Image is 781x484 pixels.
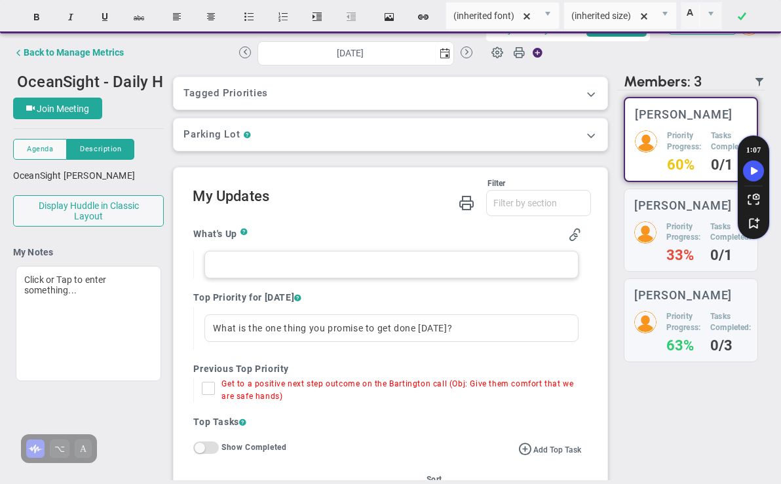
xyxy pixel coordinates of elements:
div: Back to Manage Metrics [24,47,124,58]
span: Print My Huddle Updates [459,194,474,210]
h5: Tasks Completed: [711,130,752,153]
button: Insert hyperlink [408,5,439,29]
button: Join Meeting [13,98,102,119]
span: Action Button [526,44,543,62]
button: Underline [89,5,121,29]
button: Description [67,139,134,160]
h4: Previous Top Priority [193,363,581,375]
a: Done! [726,5,757,29]
img: 204747.Person.photo [634,221,657,244]
h4: 0/1 [710,250,752,261]
span: Agenda [27,143,53,155]
span: Filter Updated Members [754,77,765,87]
span: select [699,3,721,29]
button: Italic [55,5,86,29]
h4: What's Up [193,228,240,240]
span: OceanSight [PERSON_NAME] [13,170,135,181]
h3: Parking Lot [183,128,240,141]
span: OceanSight - Daily Huddle [17,71,203,91]
h5: Tasks Completed: [710,311,752,333]
span: Members: [624,75,691,88]
button: Indent [301,5,333,29]
h5: Tasks Completed: [710,221,752,244]
div: Click or Tap to enter something... [16,266,161,381]
h5: Priority Progress: [666,221,700,244]
h4: 60% [667,159,701,171]
button: Align text left [161,5,193,29]
span: Current selected color is rgba(255, 255, 255, 0) [681,2,722,29]
button: Insert ordered list [267,5,299,29]
span: 3 [694,75,702,88]
span: select [654,3,676,29]
h4: My Notes [13,246,164,258]
input: Font Size [564,3,655,29]
h4: 63% [666,340,700,352]
h4: 0/3 [710,340,752,352]
div: Filter [193,177,505,190]
h2: My Updates [193,190,590,205]
h4: Top Priority for [DATE] [193,291,581,303]
h3: Tagged Priorities [183,87,597,100]
input: Filter by section [487,191,590,215]
div: Get to a positive next step outcome on the Bartington call (Obj: Give them comfort that we are sa... [221,378,581,403]
button: Bold [21,5,52,29]
img: 204746.Person.photo [635,130,657,153]
button: Insert image [373,5,405,29]
h5: Priority Progress: [667,130,701,153]
button: Add Top Task [518,441,581,456]
h3: [PERSON_NAME] [634,289,733,301]
button: Insert unordered list [233,5,265,29]
span: select [537,3,559,29]
button: Strikethrough [123,5,155,29]
input: Font Name [446,3,537,29]
h3: [PERSON_NAME] [635,108,733,121]
button: Back to Manage Metrics [13,39,124,65]
h4: 33% [666,250,700,261]
button: Agenda [13,139,67,160]
h4: Top Tasks [193,416,581,429]
span: Huddle Settings [485,39,510,64]
span: Description [80,143,121,155]
span: Add Top Task [533,445,581,455]
h5: Priority Progress: [666,311,700,333]
button: Center text [195,5,227,29]
span: Print Huddle [513,46,525,64]
img: 206891.Person.photo [634,311,657,333]
label: Show Completed [221,443,286,452]
span: Join Meeting [37,103,89,114]
button: Display Huddle in Classic Layout [13,195,164,227]
div: What is the one thing you promise to get done [DATE]? [204,314,578,342]
h4: 0/1 [711,159,752,171]
h3: [PERSON_NAME] [634,199,733,212]
span: select [435,42,453,65]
